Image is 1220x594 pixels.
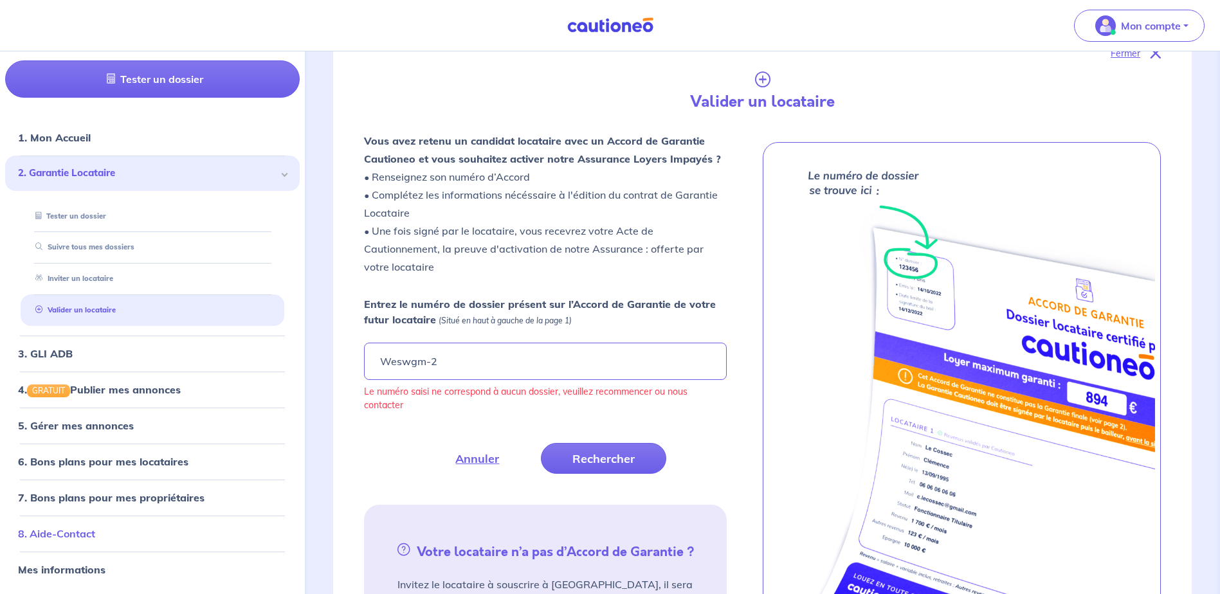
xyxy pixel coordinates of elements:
p: Le numéro saisi ne correspond à aucun dossier, veuillez recommencer ou nous contacter [364,385,726,412]
h4: Valider un locataire [560,93,965,111]
a: 6. Bons plans pour mes locataires [18,455,188,468]
a: 7. Bons plans pour mes propriétaires [18,491,205,504]
input: Ex : 453678 [364,343,726,380]
div: Valider un locataire [21,300,284,321]
a: 1. Mon Accueil [18,132,91,145]
strong: Entrez le numéro de dossier présent sur l’Accord de Garantie de votre futur locataire [364,298,716,326]
em: (Situé en haut à gauche de la page 1) [439,316,572,325]
img: Cautioneo [562,17,659,33]
div: 2. Garantie Locataire [5,156,300,192]
div: Tester un dossier [21,206,284,227]
p: • Renseignez son numéro d’Accord • Complétez les informations nécéssaire à l'édition du contrat d... [364,132,726,276]
a: 4.GRATUITPublier mes annonces [18,383,181,396]
span: 2. Garantie Locataire [18,166,277,181]
div: 8. Aide-Contact [5,521,300,546]
a: 3. GLI ADB [18,347,73,360]
div: Mes informations [5,557,300,582]
a: 8. Aide-Contact [18,527,95,540]
button: Annuler [424,443,531,474]
a: 5. Gérer mes annonces [18,419,134,432]
div: 7. Bons plans pour mes propriétaires [5,485,300,510]
a: Suivre tous mes dossiers [30,243,134,252]
strong: Vous avez retenu un candidat locataire avec un Accord de Garantie Cautioneo et vous souhaitez act... [364,134,721,165]
div: 3. GLI ADB [5,341,300,366]
a: Valider un locataire [30,305,116,314]
a: Tester un dossier [5,61,300,98]
button: illu_account_valid_menu.svgMon compte [1074,10,1205,42]
a: Mes informations [18,563,105,576]
a: Tester un dossier [30,212,106,221]
a: Inviter un locataire [30,274,113,283]
div: 5. Gérer mes annonces [5,413,300,438]
p: Mon compte [1121,18,1181,33]
div: 4.GRATUITPublier mes annonces [5,377,300,402]
button: Rechercher [541,443,666,474]
h5: Votre locataire n’a pas d’Accord de Garantie ? [369,541,721,560]
div: Suivre tous mes dossiers [21,237,284,258]
img: illu_account_valid_menu.svg [1095,15,1116,36]
div: Inviter un locataire [21,269,284,290]
div: 6. Bons plans pour mes locataires [5,449,300,474]
p: Fermer [1111,45,1140,62]
div: 1. Mon Accueil [5,125,300,151]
